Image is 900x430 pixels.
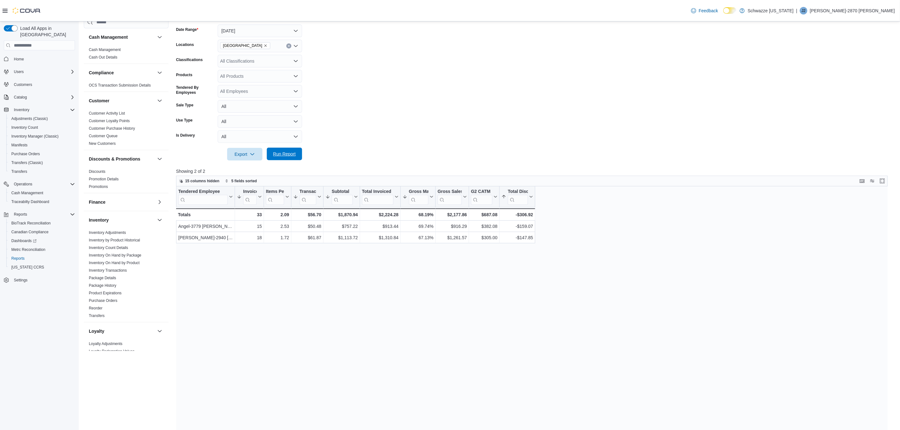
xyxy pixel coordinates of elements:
[89,34,155,40] button: Cash Management
[89,83,151,88] a: OCS Transaction Submission Details
[89,246,128,250] a: Inventory Count Details
[156,198,163,206] button: Finance
[6,123,77,132] button: Inventory Count
[176,27,198,32] label: Date Range
[14,212,27,217] span: Reports
[222,177,259,185] button: 5 fields sorted
[227,148,262,161] button: Export
[9,141,30,149] a: Manifests
[266,189,284,195] div: Items Per Transaction
[89,141,116,146] a: New Customers
[89,342,123,346] a: Loyalty Adjustments
[471,234,497,241] div: $305.00
[11,68,26,76] button: Users
[11,199,49,204] span: Traceabilty Dashboard
[332,189,353,205] div: Subtotal
[11,143,27,148] span: Manifests
[176,42,194,47] label: Locations
[286,43,291,48] button: Clear input
[9,189,75,197] span: Cash Management
[89,313,105,318] span: Transfers
[1,275,77,285] button: Settings
[11,221,51,226] span: BioTrack Reconciliation
[89,253,141,257] a: Inventory On Hand by Package
[176,133,195,138] label: Is Delivery
[176,118,192,123] label: Use Type
[266,189,289,205] button: Items Per Transaction
[471,223,497,230] div: $382.08
[89,47,121,52] span: Cash Management
[6,132,77,141] button: Inventory Manager (Classic)
[438,189,462,205] div: Gross Sales
[9,255,27,262] a: Reports
[156,155,163,163] button: Discounts & Promotions
[156,33,163,41] button: Cash Management
[11,106,75,114] span: Inventory
[89,199,155,205] button: Finance
[293,59,298,64] button: Open list of options
[89,111,125,116] a: Customer Activity List
[14,82,32,87] span: Customers
[89,169,106,174] a: Discounts
[11,160,43,165] span: Transfers (Classic)
[89,48,121,52] a: Cash Management
[11,81,35,88] a: Customers
[266,211,289,218] div: 2.09
[9,263,47,271] a: [US_STATE] CCRS
[9,168,75,175] span: Transfers
[9,124,75,131] span: Inventory Count
[89,134,118,138] a: Customer Queue
[11,180,35,188] button: Operations
[89,184,108,189] span: Promotions
[89,341,123,346] span: Loyalty Adjustments
[6,141,77,150] button: Manifests
[89,314,105,318] a: Transfers
[11,93,29,101] button: Catalog
[84,46,169,64] div: Cash Management
[1,105,77,114] button: Inventory
[89,230,126,235] span: Inventory Adjustments
[438,223,467,230] div: $916.29
[11,256,25,261] span: Reports
[508,189,528,195] div: Total Discount
[325,211,358,218] div: $1,870.94
[89,238,140,242] a: Inventory by Product Historical
[156,97,163,105] button: Customer
[89,349,135,354] a: Loyalty Redemption Values
[89,298,118,303] span: Purchase Orders
[300,189,316,195] div: Transaction Average
[9,150,43,158] a: Purchase Orders
[471,211,497,218] div: $687.08
[362,189,398,205] button: Total Invoiced
[89,126,135,131] a: Customer Purchase History
[89,217,155,223] button: Inventory
[9,219,75,227] span: BioTrack Reconciliation
[6,167,77,176] button: Transfers
[11,211,30,218] button: Reports
[6,189,77,197] button: Cash Management
[325,223,358,230] div: $757.22
[11,211,75,218] span: Reports
[748,7,794,14] p: Schwazze [US_STATE]
[11,93,75,101] span: Catalog
[218,115,302,128] button: All
[689,4,720,17] a: Feedback
[266,189,284,205] div: Items Per Transaction
[89,260,140,265] span: Inventory On Hand by Product
[231,148,259,161] span: Export
[89,298,118,303] a: Purchase Orders
[89,268,127,273] a: Inventory Transactions
[11,238,37,243] span: Dashboards
[14,69,24,74] span: Users
[9,246,48,253] a: Metrc Reconciliation
[11,247,45,252] span: Metrc Reconciliation
[6,114,77,123] button: Adjustments (Classic)
[9,228,51,236] a: Canadian Compliance
[9,255,75,262] span: Reports
[9,198,52,206] a: Traceabilty Dashboard
[438,189,462,195] div: Gross Sales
